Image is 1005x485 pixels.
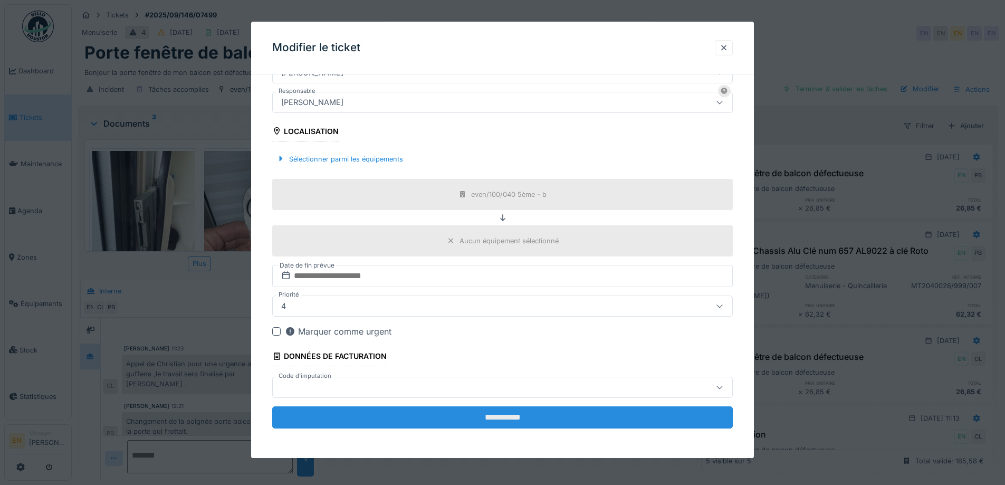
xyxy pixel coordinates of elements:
div: Localisation [272,123,339,141]
label: Priorité [276,290,301,299]
div: [PERSON_NAME] [277,67,348,79]
div: Marquer comme urgent [285,325,391,338]
label: Date de fin prévue [279,260,336,271]
label: Code d'imputation [276,372,333,381]
label: Responsable [276,87,318,96]
h3: Modifier le ticket [272,41,360,54]
div: Aucun équipement sélectionné [460,236,559,246]
div: 4 [277,300,290,312]
div: Sélectionner parmi les équipements [272,152,407,166]
div: [PERSON_NAME] [277,97,348,108]
div: even/100/040 5ème - b [471,189,547,199]
div: Données de facturation [272,348,387,366]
